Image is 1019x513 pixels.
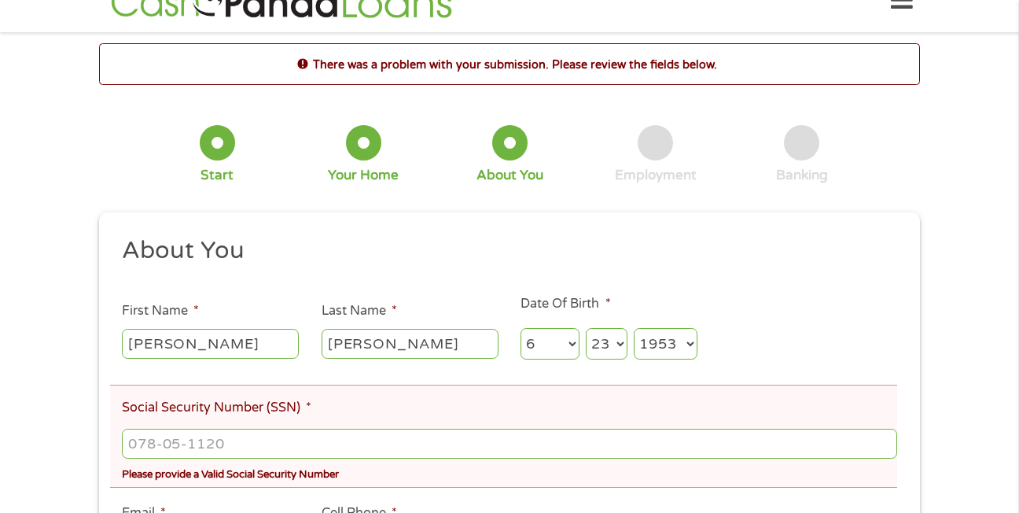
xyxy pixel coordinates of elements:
[776,167,828,184] div: Banking
[100,56,919,73] h2: There was a problem with your submission. Please review the fields below.
[122,235,886,267] h2: About You
[122,429,897,459] input: 078-05-1120
[476,167,543,184] div: About You
[322,303,397,319] label: Last Name
[328,167,399,184] div: Your Home
[521,296,610,312] label: Date Of Birth
[122,329,299,359] input: John
[200,167,234,184] div: Start
[122,462,897,483] div: Please provide a Valid Social Security Number
[615,167,697,184] div: Employment
[122,400,311,416] label: Social Security Number (SSN)
[322,329,498,359] input: Smith
[122,303,199,319] label: First Name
